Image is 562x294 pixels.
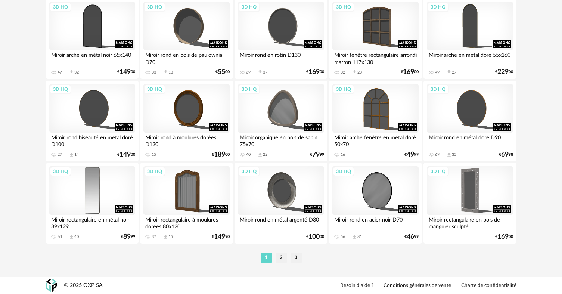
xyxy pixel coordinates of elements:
[357,234,362,239] div: 31
[263,152,267,157] div: 22
[117,152,135,157] div: € 00
[144,2,165,12] div: 3D HQ
[501,152,509,157] span: 69
[257,152,263,158] span: Download icon
[163,69,168,75] span: Download icon
[69,69,74,75] span: Download icon
[168,70,173,75] div: 18
[121,234,135,239] div: € 99
[238,167,260,176] div: 3D HQ
[123,234,131,239] span: 89
[332,50,418,65] div: Miroir fenêtre rectangulaire arrondi marron 117x130
[446,69,452,75] span: Download icon
[46,81,139,161] a: 3D HQ Miroir rond biseauté en métal doré D100 27 Download icon 14 €14900
[152,70,156,75] div: 33
[246,70,251,75] div: 69
[215,69,230,75] div: € 00
[332,215,418,230] div: Miroir rond en acier noir D70
[144,167,165,176] div: 3D HQ
[427,84,449,94] div: 3D HQ
[218,69,225,75] span: 55
[140,81,233,161] a: 3D HQ Miroir rond à moulures dorées D120 15 €18900
[238,2,260,12] div: 3D HQ
[384,282,451,289] a: Conditions générales de vente
[401,69,419,75] div: € 00
[329,81,422,161] a: 3D HQ Miroir arche fenêtre en métal doré 50x70 16 €4999
[427,2,449,12] div: 3D HQ
[263,70,267,75] div: 37
[497,234,509,239] span: 169
[310,152,324,157] div: € 99
[333,84,354,94] div: 3D HQ
[497,69,509,75] span: 229
[403,69,414,75] span: 169
[58,234,62,239] div: 64
[427,215,513,230] div: Miroir rectangulaire en bois de manguier sculpté...
[143,133,229,148] div: Miroir rond à moulures dorées D120
[238,50,324,65] div: Miroir rond en rotin D130
[49,133,135,148] div: Miroir rond biseauté en métal doré D100
[238,215,324,230] div: Miroir rond en métal argenté D80
[427,167,449,176] div: 3D HQ
[340,282,373,289] a: Besoin d'aide ?
[435,70,440,75] div: 49
[46,163,139,244] a: 3D HQ Miroir rectangulaire en métal noir 39x129 64 Download icon 40 €8999
[49,215,135,230] div: Miroir rectangulaire en métal noir 39x129
[308,234,320,239] span: 100
[332,133,418,148] div: Miroir arche fenêtre en métal doré 50x70
[407,234,414,239] span: 46
[49,50,135,65] div: Miroir arche en métal noir 65x140
[333,167,354,176] div: 3D HQ
[357,70,362,75] div: 23
[168,234,173,239] div: 15
[214,152,225,157] span: 189
[341,70,345,75] div: 32
[212,234,230,239] div: € 90
[246,152,251,157] div: 40
[427,50,513,65] div: Miroir arche en métal doré 55x160
[461,282,516,289] a: Charte de confidentialité
[143,215,229,230] div: Miroir rectangulaire à moulures dorées 80x120
[341,234,345,239] div: 56
[308,69,320,75] span: 169
[257,69,263,75] span: Download icon
[352,69,357,75] span: Download icon
[435,152,440,157] div: 69
[499,152,513,157] div: € 98
[291,253,302,263] li: 3
[312,152,320,157] span: 79
[235,81,327,161] a: 3D HQ Miroir organique en bois de sapin 75x70 40 Download icon 22 €7999
[69,152,74,158] span: Download icon
[329,163,422,244] a: 3D HQ Miroir rond en acier noir D70 56 Download icon 31 €4699
[50,2,71,12] div: 3D HQ
[117,69,135,75] div: € 00
[58,152,62,157] div: 27
[212,152,230,157] div: € 00
[306,69,324,75] div: € 00
[306,234,324,239] div: € 00
[50,167,71,176] div: 3D HQ
[404,234,419,239] div: € 99
[64,282,103,289] div: © 2025 OXP SA
[238,133,324,148] div: Miroir organique en bois de sapin 75x70
[446,152,452,158] span: Download icon
[50,84,71,94] div: 3D HQ
[152,234,156,239] div: 37
[276,253,287,263] li: 2
[74,152,79,157] div: 14
[352,234,357,240] span: Download icon
[119,69,131,75] span: 149
[407,152,414,157] span: 49
[74,234,79,239] div: 40
[423,163,516,244] a: 3D HQ Miroir rectangulaire en bois de manguier sculpté... €16900
[333,2,354,12] div: 3D HQ
[152,152,156,157] div: 15
[143,50,229,65] div: Miroir rond en bois de paulownia D70
[58,70,62,75] div: 47
[214,234,225,239] span: 149
[235,163,327,244] a: 3D HQ Miroir rond en métal argenté D80 €10000
[163,234,168,240] span: Download icon
[140,163,233,244] a: 3D HQ Miroir rectangulaire à moulures dorées 80x120 37 Download icon 15 €14990
[495,234,513,239] div: € 00
[495,69,513,75] div: € 00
